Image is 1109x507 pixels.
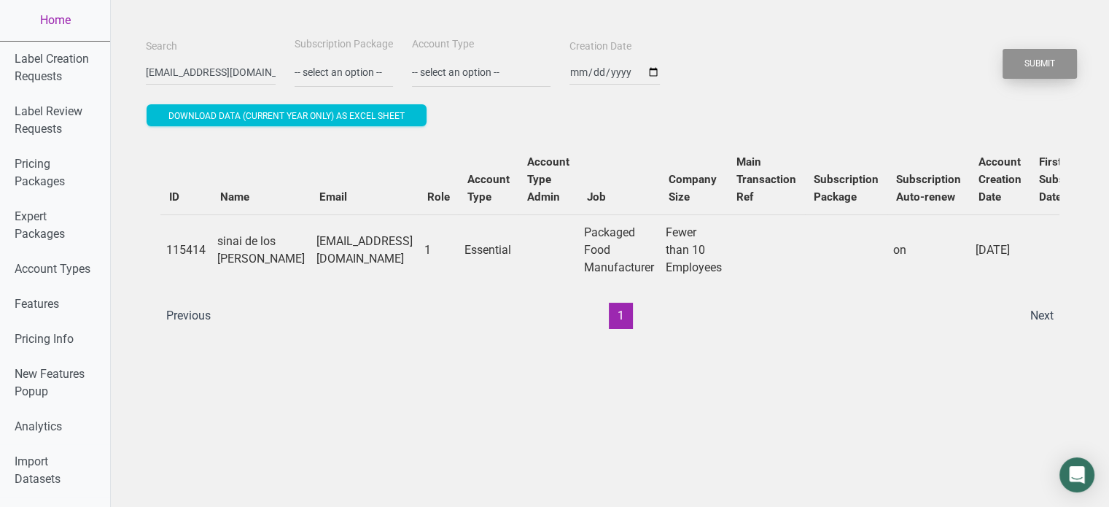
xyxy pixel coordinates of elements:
[412,37,474,52] label: Account Type
[527,155,569,204] b: Account Type Admin
[211,214,311,285] td: sinai de los [PERSON_NAME]
[978,155,1022,204] b: Account Creation Date
[587,190,606,204] b: Job
[146,130,1074,344] div: Users
[459,214,518,285] td: Essential
[169,190,179,204] b: ID
[736,155,796,204] b: Main Transaction Ref
[467,173,510,204] b: Account Type
[160,214,211,285] td: 115414
[419,214,459,285] td: 1
[160,303,1059,329] div: Page navigation example
[147,104,427,126] button: Download data (current year only) as excel sheet
[814,173,879,204] b: Subscription Package
[311,214,419,285] td: [EMAIL_ADDRESS][DOMAIN_NAME]
[609,303,633,329] button: 1
[569,39,631,54] label: Creation Date
[168,111,405,121] span: Download data (current year only) as excel sheet
[146,39,177,54] label: Search
[1059,457,1094,492] div: Open Intercom Messenger
[578,214,660,285] td: Packaged Food Manufacturer
[660,214,728,285] td: Fewer than 10 Employees
[295,37,393,52] label: Subscription Package
[1003,49,1077,79] button: Submit
[896,173,961,204] b: Subscription Auto-renew
[887,214,970,285] td: on
[669,173,717,204] b: Company Size
[220,190,249,204] b: Name
[1039,155,1104,204] b: First Subscription Date
[319,190,347,204] b: Email
[970,214,1030,285] td: [DATE]
[427,190,450,204] b: Role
